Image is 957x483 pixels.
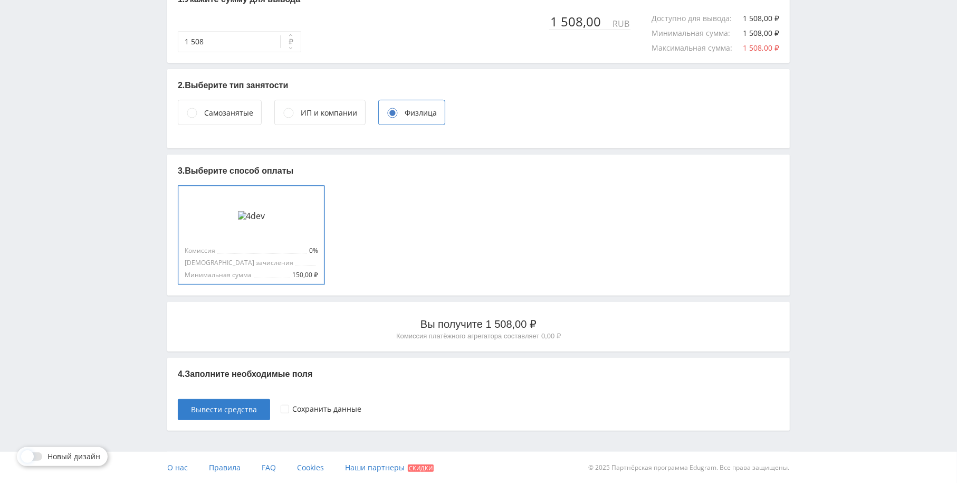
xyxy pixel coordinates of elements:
[191,405,257,414] span: Вывести средства
[209,462,241,472] span: Правила
[204,107,253,119] div: Самозанятые
[652,29,741,37] div: Минимальная сумма :
[301,107,357,119] div: ИП и компании
[280,31,301,52] button: ₽
[743,29,779,37] div: 1 508,00 ₽
[549,14,611,29] div: 1 508,00
[178,165,779,177] p: 3. Выберите способ оплаты
[292,405,361,413] div: Сохранить данные
[178,332,779,341] p: Комиссия платёжного агрегатора составляет 0,00 ₽
[185,259,295,267] span: [DEMOGRAPHIC_DATA] зачисления
[262,462,276,472] span: FAQ
[652,44,743,52] div: Максимальная сумма :
[47,452,100,461] span: Новый дизайн
[743,14,779,23] div: 1 508,00 ₽
[611,19,630,29] div: RUB
[743,43,779,53] span: 1 508,00 ₽
[408,465,434,472] span: Скидки
[345,462,405,472] span: Наши партнеры
[178,317,779,332] p: Вы получите 1 508,00 ₽
[297,462,324,472] span: Cookies
[178,368,779,380] p: 4. Заполните необходимые поля
[238,211,265,221] img: 4dev
[167,462,188,472] span: О нас
[185,271,254,279] span: Минимальная сумма
[185,247,217,254] span: Комиссия
[178,399,270,420] button: Вывести средства
[290,271,318,279] span: 150,00 ₽
[178,80,779,91] p: 2. Выберите тип занятости
[405,107,437,119] div: Физлица
[652,14,742,23] div: Доступно для вывода :
[307,247,318,254] span: 0%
